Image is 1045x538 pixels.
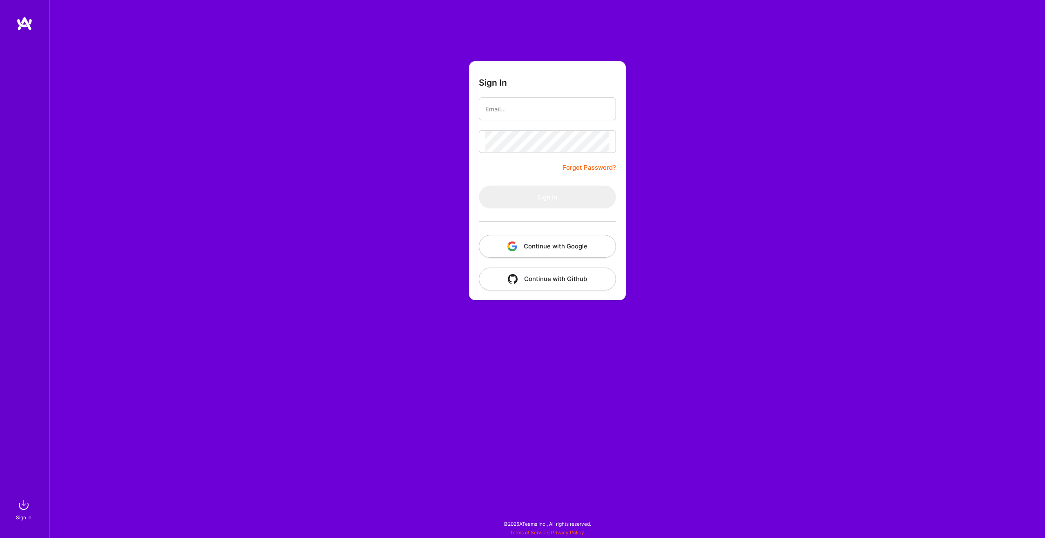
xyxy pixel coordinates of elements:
[16,16,33,31] img: logo
[479,268,616,290] button: Continue with Github
[479,77,507,88] h3: Sign In
[551,529,584,536] a: Privacy Policy
[16,513,31,522] div: Sign In
[508,274,518,284] img: icon
[563,163,616,173] a: Forgot Password?
[510,529,548,536] a: Terms of Service
[17,497,32,522] a: sign inSign In
[49,514,1045,534] div: © 2025 ATeams Inc., All rights reserved.
[510,529,584,536] span: |
[479,235,616,258] button: Continue with Google
[485,99,609,120] input: Email...
[16,497,32,513] img: sign in
[479,186,616,208] button: Sign In
[507,241,517,251] img: icon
